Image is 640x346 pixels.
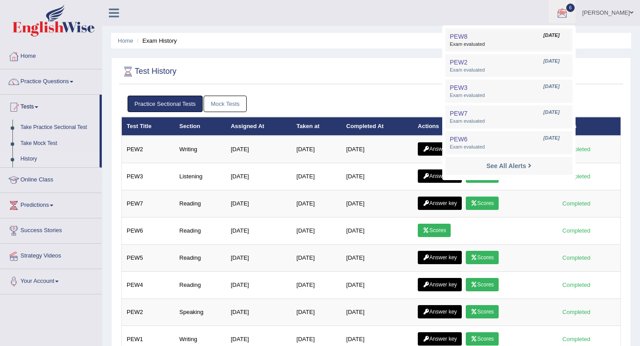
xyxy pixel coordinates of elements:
[0,69,102,92] a: Practice Questions
[226,245,292,272] td: [DATE]
[0,218,102,241] a: Success Stories
[484,161,533,171] a: See All Alerts
[122,190,175,217] td: PEW7
[544,109,560,116] span: [DATE]
[559,280,594,290] div: Completed
[226,299,292,326] td: [DATE]
[450,59,468,66] span: PEW2
[418,251,462,264] a: Answer key
[559,253,594,262] div: Completed
[450,41,568,48] span: Exam evaluated
[341,163,413,190] td: [DATE]
[175,190,226,217] td: Reading
[341,299,413,326] td: [DATE]
[122,245,175,272] td: PEW5
[16,120,100,136] a: Take Practice Sectional Test
[466,251,499,264] a: Scores
[448,108,570,126] a: PEW7 [DATE] Exam evaluated
[466,332,499,346] a: Scores
[559,307,594,317] div: Completed
[0,193,102,215] a: Predictions
[175,163,226,190] td: Listening
[559,199,594,208] div: Completed
[341,217,413,245] td: [DATE]
[418,305,462,318] a: Answer key
[559,172,594,181] div: Completed
[418,224,451,237] a: Scores
[292,190,341,217] td: [DATE]
[418,197,462,210] a: Answer key
[292,163,341,190] td: [DATE]
[175,217,226,245] td: Reading
[121,65,176,78] h2: Test History
[448,133,570,152] a: PEW6 [DATE] Exam evaluated
[466,305,499,318] a: Scores
[450,92,568,99] span: Exam evaluated
[226,117,292,136] th: Assigned At
[559,226,594,235] div: Completed
[0,44,102,66] a: Home
[418,169,462,183] a: Answer key
[448,82,570,101] a: PEW3 [DATE] Exam evaluated
[559,334,594,344] div: Completed
[226,272,292,299] td: [DATE]
[122,299,175,326] td: PEW2
[544,32,560,39] span: [DATE]
[226,136,292,163] td: [DATE]
[466,278,499,291] a: Scores
[341,117,413,136] th: Completed At
[175,299,226,326] td: Speaking
[566,4,575,12] span: 6
[448,56,570,75] a: PEW2 [DATE] Exam evaluated
[16,136,100,152] a: Take Mock Test
[292,272,341,299] td: [DATE]
[16,151,100,167] a: History
[175,136,226,163] td: Writing
[450,118,568,125] span: Exam evaluated
[122,117,175,136] th: Test Title
[226,217,292,245] td: [DATE]
[450,67,568,74] span: Exam evaluated
[466,197,499,210] a: Scores
[292,299,341,326] td: [DATE]
[175,117,226,136] th: Section
[292,136,341,163] td: [DATE]
[413,117,554,136] th: Actions
[0,244,102,266] a: Strategy Videos
[204,96,247,112] a: Mock Tests
[418,278,462,291] a: Answer key
[175,272,226,299] td: Reading
[341,272,413,299] td: [DATE]
[341,136,413,163] td: [DATE]
[0,168,102,190] a: Online Class
[544,83,560,90] span: [DATE]
[341,190,413,217] td: [DATE]
[292,117,341,136] th: Taken at
[292,245,341,272] td: [DATE]
[122,217,175,245] td: PEW6
[544,135,560,142] span: [DATE]
[418,332,462,346] a: Answer key
[122,272,175,299] td: PEW4
[450,136,468,143] span: PEW6
[226,190,292,217] td: [DATE]
[118,37,133,44] a: Home
[559,145,594,154] div: Completed
[450,110,468,117] span: PEW7
[450,84,468,91] span: PEW3
[122,163,175,190] td: PEW3
[175,245,226,272] td: Reading
[450,33,468,40] span: PEW8
[292,217,341,245] td: [DATE]
[0,95,100,117] a: Tests
[554,117,621,136] th: Status
[341,245,413,272] td: [DATE]
[135,36,177,45] li: Exam History
[226,163,292,190] td: [DATE]
[0,269,102,291] a: Your Account
[122,136,175,163] td: PEW2
[448,31,570,49] a: PEW8 [DATE] Exam evaluated
[418,142,462,156] a: Answer key
[450,144,568,151] span: Exam evaluated
[486,162,526,169] strong: See All Alerts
